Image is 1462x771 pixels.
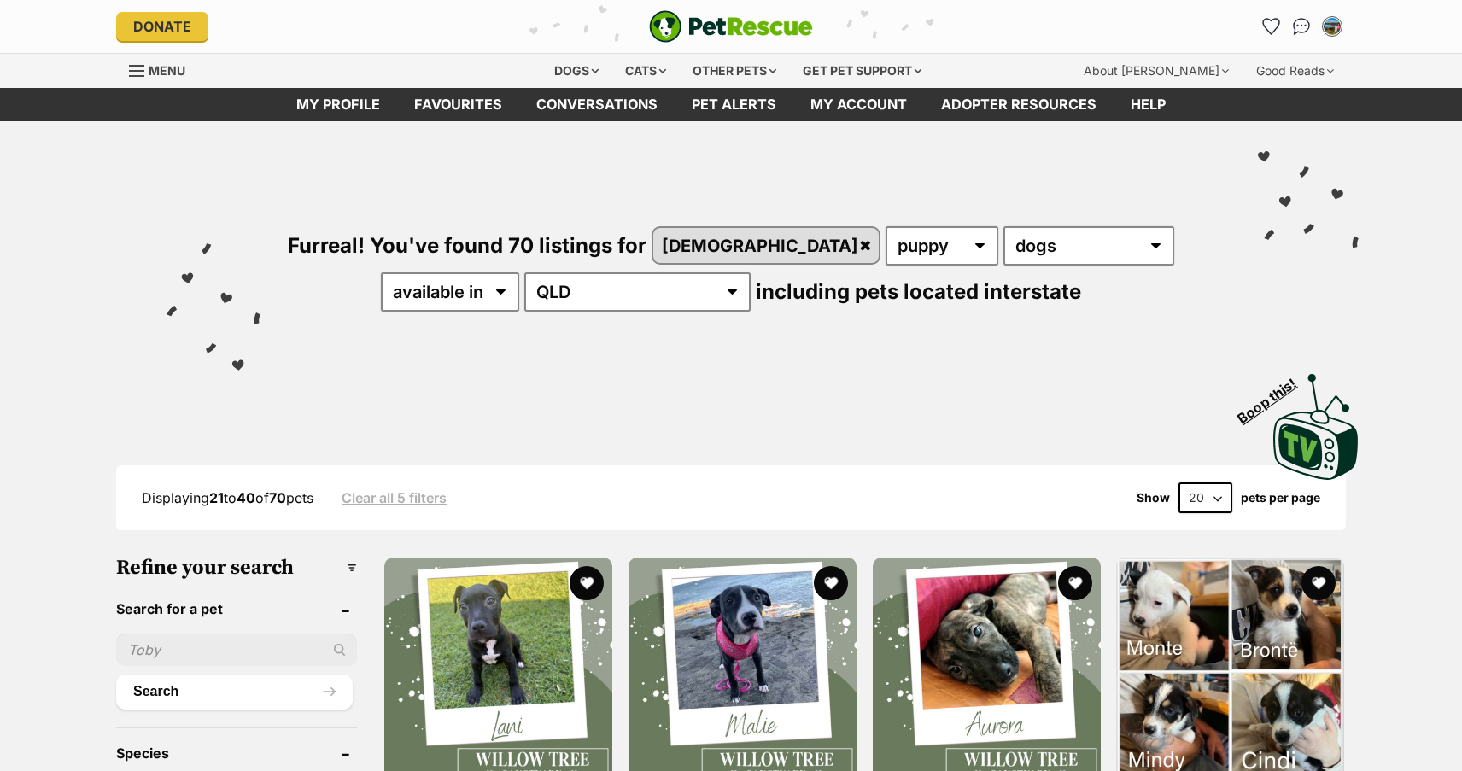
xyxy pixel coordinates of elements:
[649,10,813,43] img: logo-e224e6f780fb5917bec1dbf3a21bbac754714ae5b6737aabdf751b685950b380.svg
[1072,54,1241,88] div: About [PERSON_NAME]
[1257,13,1284,40] a: Favourites
[129,54,197,85] a: Menu
[397,88,519,121] a: Favourites
[519,88,675,121] a: conversations
[279,88,397,121] a: My profile
[237,489,255,506] strong: 40
[1288,13,1315,40] a: Conversations
[1257,13,1346,40] ul: Account quick links
[1057,566,1091,600] button: favourite
[1137,491,1170,505] span: Show
[342,490,447,505] a: Clear all 5 filters
[116,12,208,41] a: Donate
[288,233,646,258] span: Furreal! You've found 70 listings for
[613,54,678,88] div: Cats
[793,88,924,121] a: My account
[1241,491,1320,505] label: pets per page
[1235,365,1313,426] span: Boop this!
[756,279,1081,304] span: including pets located interstate
[814,566,848,600] button: favourite
[1293,18,1311,35] img: chat-41dd97257d64d25036548639549fe6c8038ab92f7586957e7f3b1b290dea8141.svg
[542,54,611,88] div: Dogs
[116,675,353,709] button: Search
[570,566,604,600] button: favourite
[116,745,357,761] header: Species
[681,54,788,88] div: Other pets
[1244,54,1346,88] div: Good Reads
[116,556,357,580] h3: Refine your search
[149,63,185,78] span: Menu
[675,88,793,121] a: Pet alerts
[142,489,313,506] span: Displaying to of pets
[116,601,357,616] header: Search for a pet
[653,228,879,263] a: [DEMOGRAPHIC_DATA]
[1273,359,1359,483] a: Boop this!
[1319,13,1346,40] button: My account
[924,88,1114,121] a: Adopter resources
[1301,566,1336,600] button: favourite
[1114,88,1183,121] a: Help
[791,54,933,88] div: Get pet support
[1324,18,1341,35] img: Fiona Wilson profile pic
[1273,374,1359,480] img: PetRescue TV logo
[209,489,224,506] strong: 21
[649,10,813,43] a: PetRescue
[116,634,357,666] input: Toby
[269,489,286,506] strong: 70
